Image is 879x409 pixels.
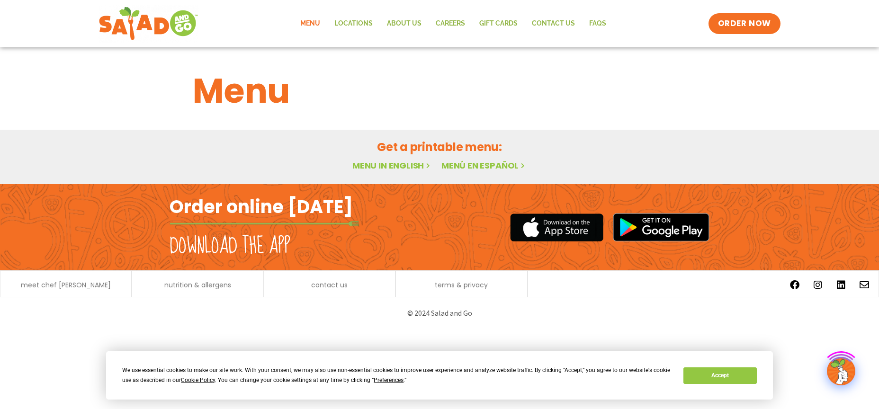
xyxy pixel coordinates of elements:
[327,13,380,35] a: Locations
[170,195,353,218] h2: Order online [DATE]
[435,282,488,288] a: terms & privacy
[525,13,582,35] a: Contact Us
[683,367,756,384] button: Accept
[164,282,231,288] a: nutrition & allergens
[472,13,525,35] a: GIFT CARDS
[122,365,672,385] div: We use essential cookies to make our site work. With your consent, we may also use non-essential ...
[441,160,527,171] a: Menú en español
[174,307,705,320] p: © 2024 Salad and Go
[582,13,613,35] a: FAQs
[718,18,771,29] span: ORDER NOW
[613,213,709,241] img: google_play
[170,233,290,259] h2: Download the app
[293,13,613,35] nav: Menu
[21,282,111,288] a: meet chef [PERSON_NAME]
[311,282,348,288] a: contact us
[429,13,472,35] a: Careers
[510,212,603,243] img: appstore
[99,5,198,43] img: new-SAG-logo-768×292
[352,160,432,171] a: Menu in English
[374,377,404,383] span: Preferences
[709,13,780,34] a: ORDER NOW
[193,65,686,116] h1: Menu
[170,221,359,226] img: fork
[106,351,773,400] div: Cookie Consent Prompt
[293,13,327,35] a: Menu
[380,13,429,35] a: About Us
[181,377,215,383] span: Cookie Policy
[193,139,686,155] h2: Get a printable menu:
